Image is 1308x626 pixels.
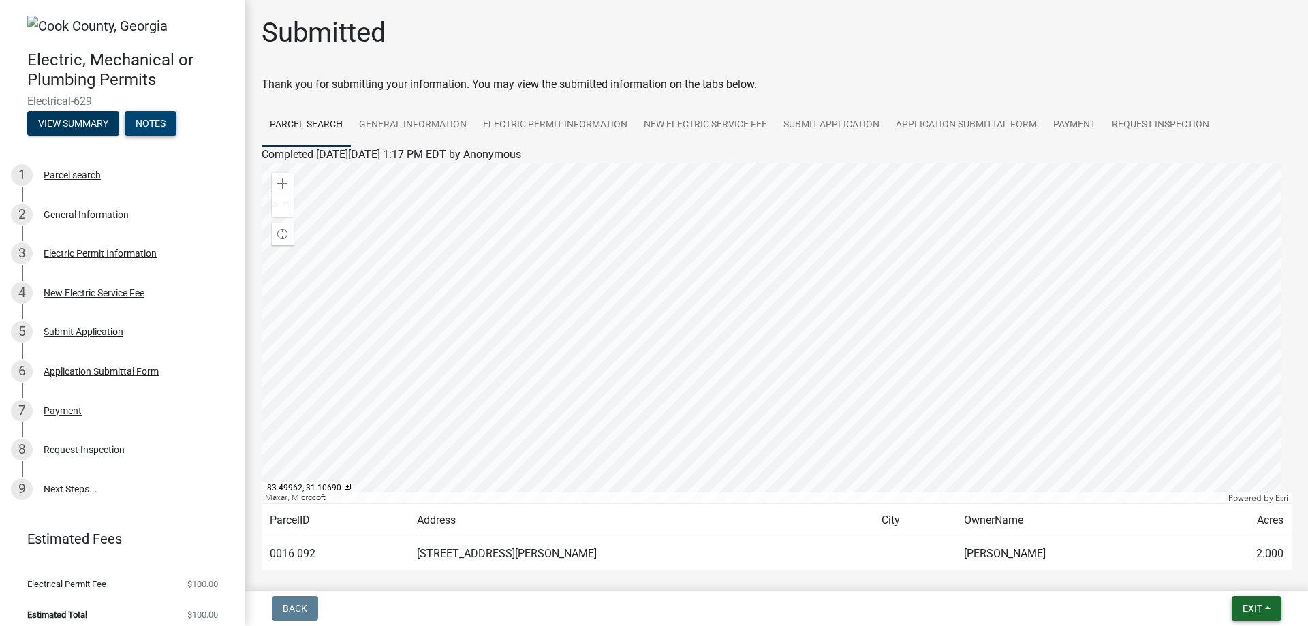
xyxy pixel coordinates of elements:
[27,111,119,136] button: View Summary
[873,504,956,537] td: City
[262,492,1225,503] div: Maxar, Microsoft
[44,327,123,337] div: Submit Application
[262,76,1292,93] div: Thank you for submitting your information. You may view the submitted information on the tabs below.
[11,525,223,552] a: Estimated Fees
[888,104,1045,147] a: Application Submittal Form
[11,242,33,264] div: 3
[262,148,521,161] span: Completed [DATE][DATE] 1:17 PM EDT by Anonymous
[409,504,874,537] td: Address
[27,580,106,589] span: Electrical Permit Fee
[44,406,82,416] div: Payment
[11,321,33,343] div: 5
[272,173,294,195] div: Zoom in
[262,537,409,571] td: 0016 092
[44,366,159,376] div: Application Submittal Form
[44,288,144,298] div: New Electric Service Fee
[27,16,168,36] img: Cook County, Georgia
[11,478,33,500] div: 9
[775,104,888,147] a: Submit Application
[351,104,475,147] a: General Information
[1104,104,1217,147] a: Request Inspection
[475,104,636,147] a: Electric Permit Information
[283,603,307,614] span: Back
[262,504,409,537] td: ParcelID
[125,119,176,130] wm-modal-confirm: Notes
[44,210,129,219] div: General Information
[1188,504,1292,537] td: Acres
[262,104,351,147] a: Parcel search
[1243,603,1262,614] span: Exit
[1188,537,1292,571] td: 2.000
[11,164,33,186] div: 1
[1275,493,1288,503] a: Esri
[11,282,33,304] div: 4
[1225,492,1292,503] div: Powered by
[11,204,33,225] div: 2
[272,223,294,245] div: Find my location
[27,119,119,130] wm-modal-confirm: Summary
[27,95,218,108] span: Electrical-629
[409,537,874,571] td: [STREET_ADDRESS][PERSON_NAME]
[44,249,157,258] div: Electric Permit Information
[272,195,294,217] div: Zoom out
[272,596,318,621] button: Back
[636,104,775,147] a: New Electric Service Fee
[27,50,234,90] h4: Electric, Mechanical or Plumbing Permits
[125,111,176,136] button: Notes
[11,400,33,422] div: 7
[11,439,33,460] div: 8
[1045,104,1104,147] a: Payment
[11,360,33,382] div: 6
[27,610,87,619] span: Estimated Total
[44,445,125,454] div: Request Inspection
[44,170,101,180] div: Parcel search
[187,610,218,619] span: $100.00
[956,537,1188,571] td: [PERSON_NAME]
[1232,596,1281,621] button: Exit
[187,580,218,589] span: $100.00
[956,504,1188,537] td: OwnerName
[262,16,386,49] h1: Submitted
